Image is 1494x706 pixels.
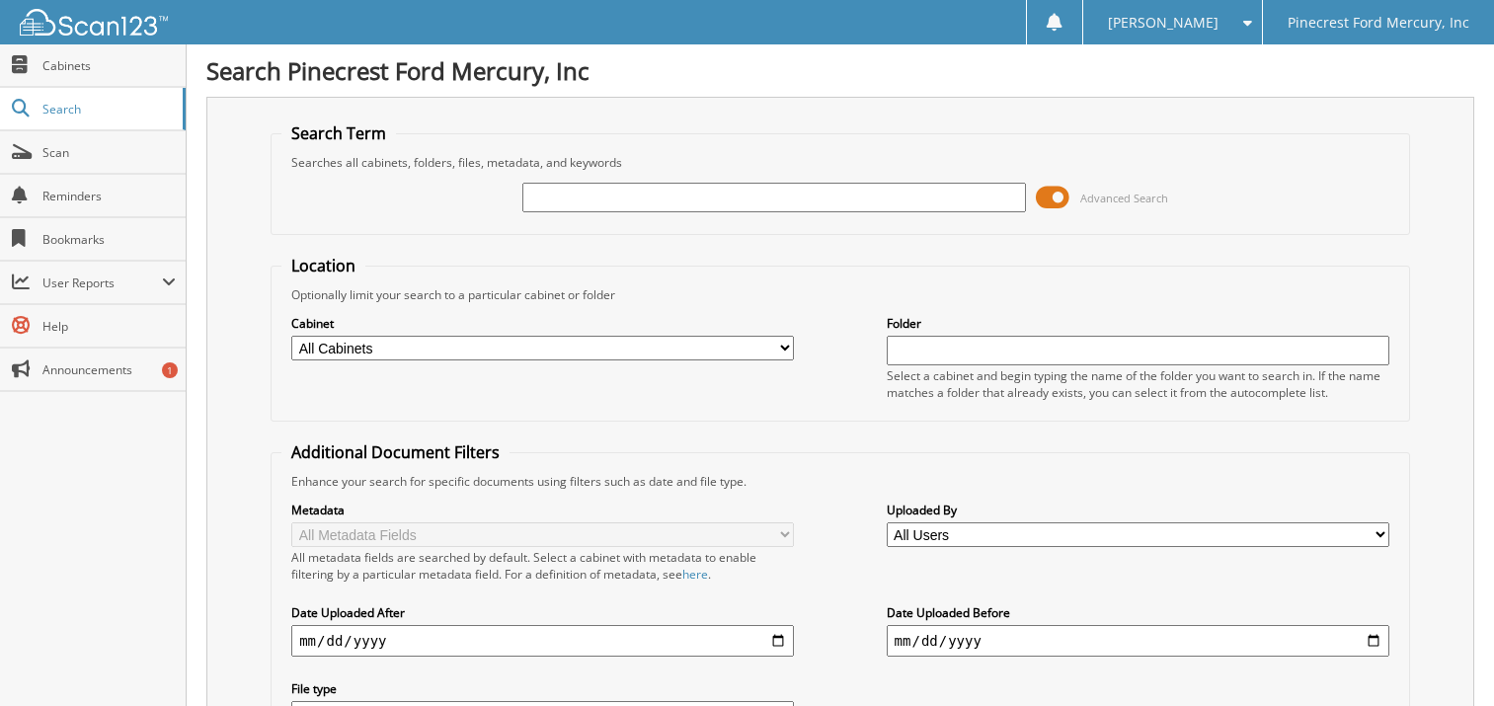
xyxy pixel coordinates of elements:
[42,101,173,118] span: Search
[281,473,1399,490] div: Enhance your search for specific documents using filters such as date and file type.
[42,144,176,161] span: Scan
[42,188,176,204] span: Reminders
[887,604,1389,621] label: Date Uploaded Before
[281,122,396,144] legend: Search Term
[682,566,708,583] a: here
[291,625,794,657] input: start
[887,315,1389,332] label: Folder
[20,9,168,36] img: scan123-logo-white.svg
[42,57,176,74] span: Cabinets
[887,502,1389,518] label: Uploaded By
[281,441,510,463] legend: Additional Document Filters
[42,231,176,248] span: Bookmarks
[1080,191,1168,205] span: Advanced Search
[162,362,178,378] div: 1
[291,549,794,583] div: All metadata fields are searched by default. Select a cabinet with metadata to enable filtering b...
[291,502,794,518] label: Metadata
[206,54,1474,87] h1: Search Pinecrest Ford Mercury, Inc
[291,680,794,697] label: File type
[1288,17,1469,29] span: Pinecrest Ford Mercury, Inc
[1108,17,1219,29] span: [PERSON_NAME]
[42,275,162,291] span: User Reports
[281,154,1399,171] div: Searches all cabinets, folders, files, metadata, and keywords
[887,625,1389,657] input: end
[42,318,176,335] span: Help
[291,315,794,332] label: Cabinet
[291,604,794,621] label: Date Uploaded After
[281,255,365,276] legend: Location
[281,286,1399,303] div: Optionally limit your search to a particular cabinet or folder
[42,361,176,378] span: Announcements
[887,367,1389,401] div: Select a cabinet and begin typing the name of the folder you want to search in. If the name match...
